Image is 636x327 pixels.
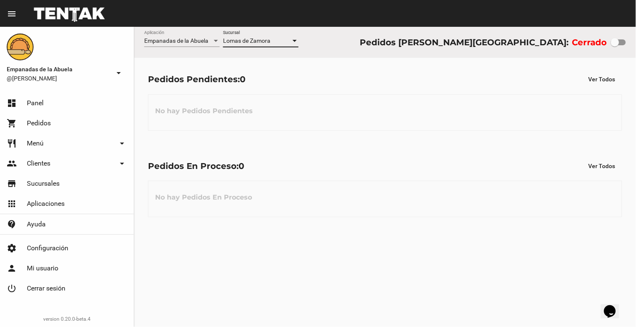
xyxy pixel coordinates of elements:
span: Panel [27,99,44,107]
span: Ayuda [27,220,46,228]
div: Pedidos [PERSON_NAME][GEOGRAPHIC_DATA]: [360,36,569,49]
div: Pedidos En Proceso: [148,159,244,173]
mat-icon: people [7,158,17,169]
label: Cerrado [572,36,607,49]
span: 0 [239,161,244,171]
span: Sucursales [27,179,60,188]
mat-icon: arrow_drop_down [117,158,127,169]
img: f0136945-ed32-4f7c-91e3-a375bc4bb2c5.png [7,34,34,60]
span: Ver Todos [589,163,615,169]
span: 0 [240,74,246,84]
mat-icon: store [7,179,17,189]
mat-icon: arrow_drop_down [117,138,127,148]
mat-icon: shopping_cart [7,118,17,128]
mat-icon: apps [7,199,17,209]
span: Configuración [27,244,68,252]
span: Empanadas de la Abuela [144,37,208,44]
mat-icon: arrow_drop_down [114,68,124,78]
span: Clientes [27,159,50,168]
span: Empanadas de la Abuela [7,64,110,74]
span: Lomas de Zamora [223,37,270,44]
span: Menú [27,139,44,148]
h3: No hay Pedidos Pendientes [148,99,260,124]
mat-icon: dashboard [7,98,17,108]
mat-icon: contact_support [7,219,17,229]
span: Ver Todos [589,76,615,83]
h3: No hay Pedidos En Proceso [148,185,259,210]
span: @[PERSON_NAME] [7,74,110,83]
mat-icon: power_settings_new [7,283,17,293]
div: version 0.20.0-beta.4 [7,315,127,323]
button: Ver Todos [582,72,622,87]
div: Pedidos Pendientes: [148,73,246,86]
span: Aplicaciones [27,200,65,208]
mat-icon: person [7,263,17,273]
button: Ver Todos [582,158,622,174]
span: Cerrar sesión [27,284,65,293]
span: Mi usuario [27,264,58,272]
span: Pedidos [27,119,51,127]
iframe: chat widget [601,293,628,319]
mat-icon: restaurant [7,138,17,148]
mat-icon: settings [7,243,17,253]
mat-icon: menu [7,9,17,19]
